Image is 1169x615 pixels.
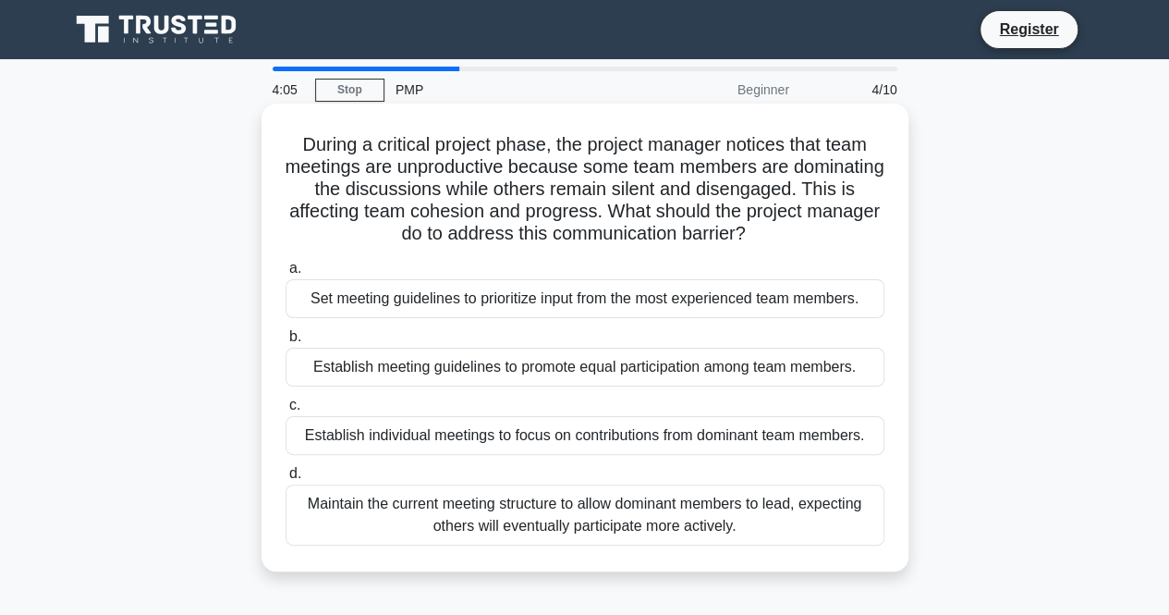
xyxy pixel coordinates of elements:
[262,71,315,108] div: 4:05
[286,279,884,318] div: Set meeting guidelines to prioritize input from the most experienced team members.
[289,465,301,481] span: d.
[315,79,384,102] a: Stop
[286,485,884,546] div: Maintain the current meeting structure to allow dominant members to lead, expecting others will e...
[289,397,300,412] span: c.
[639,71,800,108] div: Beginner
[289,260,301,276] span: a.
[800,71,908,108] div: 4/10
[988,18,1069,41] a: Register
[289,328,301,344] span: b.
[286,348,884,387] div: Establish meeting guidelines to promote equal participation among team members.
[284,133,886,246] h5: During a critical project phase, the project manager notices that team meetings are unproductive ...
[286,416,884,455] div: Establish individual meetings to focus on contributions from dominant team members.
[384,71,639,108] div: PMP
